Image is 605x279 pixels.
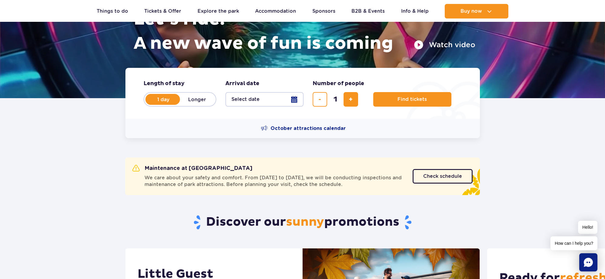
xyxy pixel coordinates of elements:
span: Number of people [313,80,364,87]
a: Things to do [97,4,128,18]
a: Explore the park [198,4,239,18]
button: Find tickets [373,92,451,107]
div: Chat [579,253,597,271]
span: Length of stay [144,80,184,87]
a: Accommodation [255,4,296,18]
button: remove ticket [313,92,327,107]
a: B2B & Events [351,4,385,18]
button: Buy now [445,4,508,18]
input: number of tickets [328,92,343,107]
label: Longer [180,93,214,106]
a: Info & Help [401,4,429,18]
a: October attractions calendar [261,125,346,132]
span: October attractions calendar [271,125,346,132]
label: 1 day [146,93,181,106]
button: Select date [225,92,304,107]
a: Check schedule [413,169,473,184]
h2: Discover our promotions [125,214,480,230]
a: Tickets & Offer [144,4,181,18]
h2: Maintenance at [GEOGRAPHIC_DATA] [132,165,252,172]
span: Hello! [578,221,597,234]
span: Arrival date [225,80,259,87]
form: Planning your visit to Park of Poland [125,68,480,119]
span: How can I help you? [550,236,597,250]
span: sunny [286,214,324,230]
span: Buy now [460,8,482,14]
span: We care about your safety and comfort. From [DATE] to [DATE], we will be conducting inspections a... [145,174,405,188]
a: Sponsors [312,4,335,18]
span: Check schedule [423,174,462,179]
h1: Let’s ride! A new wave of fun is coming [134,7,475,56]
button: Watch video [414,40,475,50]
span: Find tickets [397,97,427,102]
button: add ticket [344,92,358,107]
